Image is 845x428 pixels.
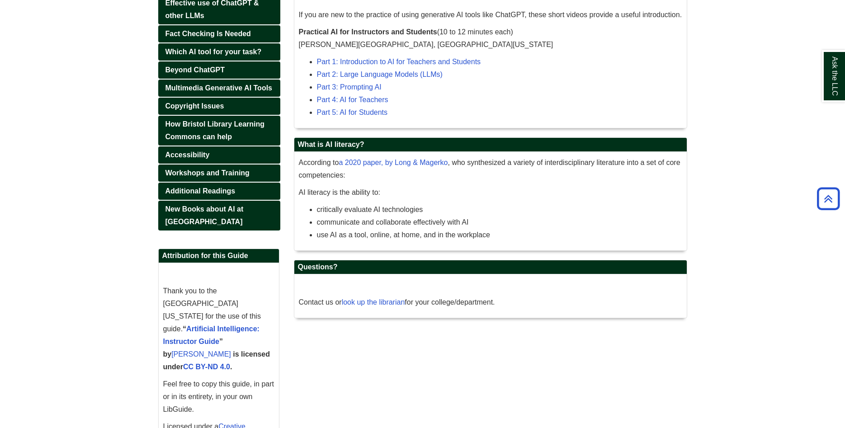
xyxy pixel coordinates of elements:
p: Contact us or for your college/department. [299,296,682,309]
li: communicate and collaborate effectively with AI [317,216,682,229]
p: Thank you to the [GEOGRAPHIC_DATA][US_STATE] for the use of this guide. [163,285,274,373]
a: Part 4: AI for Teachers [317,96,388,103]
span: Fact Checking Is Needed [165,30,251,38]
a: Part 5: AI for Students [317,108,388,116]
a: Part 1: Introduction to AI for Teachers and Students [317,58,481,66]
a: look up the librarian [342,298,405,306]
a: Part 3: Prompting AI [317,83,382,91]
span: Beyond ChatGPT [165,66,225,74]
a: Fact Checking Is Needed [158,25,280,42]
a: Workshops and Training [158,165,280,182]
a: [PERSON_NAME] [171,350,231,358]
a: Which AI tool for your task? [158,43,280,61]
span: Which AI tool for your task? [165,48,262,56]
p: AI literacy is the ability to: [299,186,682,199]
a: Beyond ChatGPT [158,61,280,79]
a: Back to Top [814,193,843,205]
p: (10 to 12 minutes each) [PERSON_NAME][GEOGRAPHIC_DATA], [GEOGRAPHIC_DATA][US_STATE] [299,26,682,51]
li: use AI as a tool, online, at home, and in the workplace [317,229,682,241]
a: New Books about AI at [GEOGRAPHIC_DATA] [158,201,280,230]
a: Additional Readings [158,183,280,200]
span: Copyright Issues [165,102,224,110]
strong: “ ” by [163,325,260,358]
li: critically evaluate AI technologies [317,203,682,216]
span: Accessibility [165,151,210,159]
a: Copyright Issues [158,98,280,115]
strong: is licensed under . [163,350,270,371]
strong: Practical AI for Instructors and Students [299,28,437,36]
a: CC BY-ND 4.0 [183,363,230,371]
span: How Bristol Library Learning Commons can help [165,120,265,141]
span: New Books about AI at [GEOGRAPHIC_DATA] [165,205,244,226]
a: Artificial Intelligence: Instructor Guide [163,325,260,345]
a: Multimedia Generative AI Tools [158,80,280,97]
p: According to , who synthesized a variety of interdisciplinary literature into a set of core compe... [299,156,682,182]
h2: Attribution for this Guide [159,249,279,263]
span: Multimedia Generative AI Tools [165,84,273,92]
h2: What is AI literacy? [294,138,687,152]
span: Additional Readings [165,187,236,195]
p: If you are new to the practice of using generative AI tools like ChatGPT, these short videos prov... [299,9,682,21]
a: Part 2: Large Language Models (LLMs) [317,71,443,78]
span: Workshops and Training [165,169,250,177]
p: Feel free to copy this guide, in part or in its entirety, in your own LibGuide. [163,378,274,416]
h2: Questions? [294,260,687,274]
a: How Bristol Library Learning Commons can help [158,116,280,146]
a: Accessibility [158,146,280,164]
a: a 2020 paper, by Long & Magerko [339,159,448,166]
